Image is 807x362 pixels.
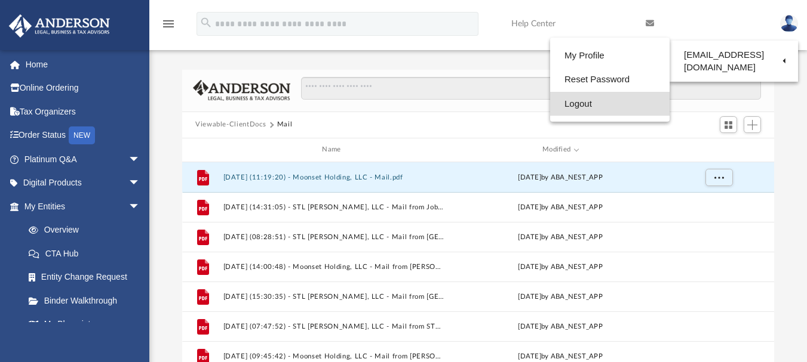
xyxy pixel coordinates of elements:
div: Modified [449,144,671,155]
span: arrow_drop_down [128,171,152,196]
button: [DATE] (09:45:42) - Moonset Holding, LLC - Mail from [PERSON_NAME].pdf [223,352,445,360]
div: NEW [69,126,95,144]
a: My Profile [550,44,670,68]
button: Viewable-ClientDocs [195,119,266,130]
button: [DATE] (14:31:05) - STL [PERSON_NAME], LLC - Mail from Job [PERSON_NAME].pdf [223,203,445,211]
i: search [200,16,213,29]
a: Entity Change Request [17,265,158,289]
button: More options [705,168,733,186]
button: Mail [277,119,293,130]
a: Binder Walkthrough [17,289,158,313]
div: [DATE] by ABA_NEST_APP [450,321,671,332]
a: Home [8,52,158,76]
a: Logout [550,92,670,116]
div: Name [223,144,444,155]
div: [DATE] by ABA_NEST_APP [450,351,671,361]
div: [DATE] by ABA_NEST_APP [450,261,671,272]
a: Online Ordering [8,76,158,100]
img: Anderson Advisors Platinum Portal [5,14,113,38]
a: Overview [17,218,158,242]
span: arrow_drop_down [128,147,152,172]
div: [DATE] by ABA_NEST_APP [450,202,671,212]
button: [DATE] (08:28:51) - STL [PERSON_NAME], LLC - Mail from [GEOGRAPHIC_DATA]pdf [223,233,445,240]
i: menu [161,17,176,31]
div: id [676,144,760,155]
div: [DATE] by ABA_NEST_APP [450,291,671,302]
a: Digital Productsarrow_drop_down [8,171,158,195]
button: [DATE] (07:47:52) - STL [PERSON_NAME], LLC - Mail from STL [PERSON_NAME] L L C.pdf [223,322,445,330]
button: Switch to Grid View [720,116,738,133]
button: Add [744,116,762,133]
a: menu [161,23,176,31]
a: Order StatusNEW [8,123,158,148]
img: User Pic [780,15,798,32]
div: [DATE] by ABA_NEST_APP [450,172,671,182]
span: arrow_drop_down [128,194,152,219]
button: [DATE] (14:00:48) - Moonset Holding, LLC - Mail from [PERSON_NAME].pdf [223,262,445,270]
a: Reset Password [550,67,670,92]
div: id [188,144,217,155]
div: [DATE] by ABA_NEST_APP [450,231,671,242]
a: My Entitiesarrow_drop_down [8,194,158,218]
a: [EMAIL_ADDRESS][DOMAIN_NAME] [670,44,798,79]
a: CTA Hub [17,242,158,265]
a: Platinum Q&Aarrow_drop_down [8,147,158,171]
button: [DATE] (15:30:35) - STL [PERSON_NAME], LLC - Mail from [GEOGRAPHIC_DATA]pdf [223,292,445,300]
button: [DATE] (11:19:20) - Moonset Holding, LLC - Mail.pdf [223,173,445,181]
input: Search files and folders [301,77,761,100]
a: My Blueprint [17,313,152,336]
a: Tax Organizers [8,100,158,123]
